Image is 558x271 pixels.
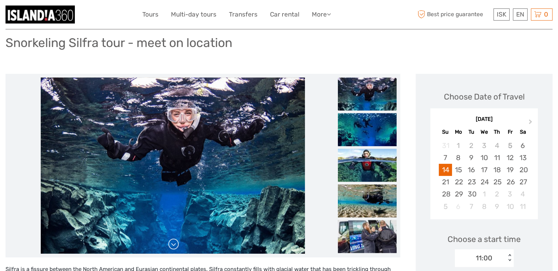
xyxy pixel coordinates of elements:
[312,9,331,20] a: More
[439,188,452,200] div: Choose Sunday, September 28th, 2025
[517,164,529,176] div: Choose Saturday, September 20th, 2025
[452,176,465,188] div: Choose Monday, September 22nd, 2025
[490,164,503,176] div: Choose Thursday, September 18th, 2025
[452,188,465,200] div: Choose Monday, September 29th, 2025
[465,140,478,152] div: Not available Tuesday, September 2nd, 2025
[517,140,529,152] div: Choose Saturday, September 6th, 2025
[478,200,490,213] div: Choose Wednesday, October 8th, 2025
[439,127,452,137] div: Su
[490,188,503,200] div: Choose Thursday, October 2nd, 2025
[465,164,478,176] div: Choose Tuesday, September 16th, 2025
[503,188,516,200] div: Choose Friday, October 3rd, 2025
[465,152,478,164] div: Choose Tuesday, September 9th, 2025
[439,200,452,213] div: Choose Sunday, October 5th, 2025
[270,9,299,20] a: Car rental
[503,200,516,213] div: Choose Friday, October 10th, 2025
[503,127,516,137] div: Fr
[503,164,516,176] div: Choose Friday, September 19th, 2025
[507,254,513,262] div: < >
[543,11,549,18] span: 0
[490,127,503,137] div: Th
[452,200,465,213] div: Not available Monday, October 6th, 2025
[476,253,492,263] div: 11:00
[416,8,492,21] span: Best price guarantee
[338,77,397,111] img: 1141555467e34837ba85086eaa610f44_slider_thumbnail.jpg
[439,176,452,188] div: Choose Sunday, September 21st, 2025
[338,220,397,253] img: 9ca1d458bc764529ac6ffafe36aba9af_slider_thumbnail.jpeg
[439,140,452,152] div: Not available Sunday, August 31st, 2025
[478,164,490,176] div: Choose Wednesday, September 17th, 2025
[517,176,529,188] div: Choose Saturday, September 27th, 2025
[452,127,465,137] div: Mo
[465,200,478,213] div: Choose Tuesday, October 7th, 2025
[513,8,528,21] div: EN
[503,152,516,164] div: Choose Friday, September 12th, 2025
[84,11,93,20] button: Open LiveChat chat widget
[478,188,490,200] div: Choose Wednesday, October 1st, 2025
[439,164,452,176] div: Choose Sunday, September 14th, 2025
[503,176,516,188] div: Choose Friday, September 26th, 2025
[465,127,478,137] div: Tu
[338,184,397,217] img: da4a33bfd0594409ab4ac1f0782a4658_slider_thumbnail.jpeg
[439,152,452,164] div: Choose Sunday, September 7th, 2025
[490,140,503,152] div: Not available Thursday, September 4th, 2025
[517,188,529,200] div: Choose Saturday, October 4th, 2025
[171,9,216,20] a: Multi-day tours
[490,200,503,213] div: Choose Thursday, October 9th, 2025
[465,188,478,200] div: Choose Tuesday, September 30th, 2025
[6,6,75,24] img: 359-8a86c472-227a-44f5-9a1a-607d161e92e3_logo_small.jpg
[490,176,503,188] div: Choose Thursday, September 25th, 2025
[478,127,490,137] div: We
[503,140,516,152] div: Not available Friday, September 5th, 2025
[10,13,83,19] p: We're away right now. Please check back later!
[6,35,232,50] h1: Snorkeling Silfra tour - meet on location
[478,140,490,152] div: Not available Wednesday, September 3rd, 2025
[478,176,490,188] div: Choose Wednesday, September 24th, 2025
[525,118,537,129] button: Next Month
[497,11,506,18] span: ISK
[444,91,525,102] div: Choose Date of Travel
[433,140,536,213] div: month 2025-09
[452,152,465,164] div: Choose Monday, September 8th, 2025
[448,234,521,245] span: Choose a start time
[465,176,478,188] div: Choose Tuesday, September 23rd, 2025
[517,152,529,164] div: Choose Saturday, September 13th, 2025
[490,152,503,164] div: Choose Thursday, September 11th, 2025
[338,113,397,146] img: b51a76dfee944a68954be81ad74a9d52_slider_thumbnail.jpeg
[142,9,158,20] a: Tours
[452,164,465,176] div: Choose Monday, September 15th, 2025
[478,152,490,164] div: Choose Wednesday, September 10th, 2025
[430,116,538,123] div: [DATE]
[229,9,258,20] a: Transfers
[517,200,529,213] div: Choose Saturday, October 11th, 2025
[41,77,305,254] img: 1141555467e34837ba85086eaa610f44_main_slider.jpg
[338,149,397,182] img: 43916a3e6c744da3b2adb6a70764a48e_slider_thumbnail.jpeg
[517,127,529,137] div: Sa
[452,140,465,152] div: Not available Monday, September 1st, 2025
